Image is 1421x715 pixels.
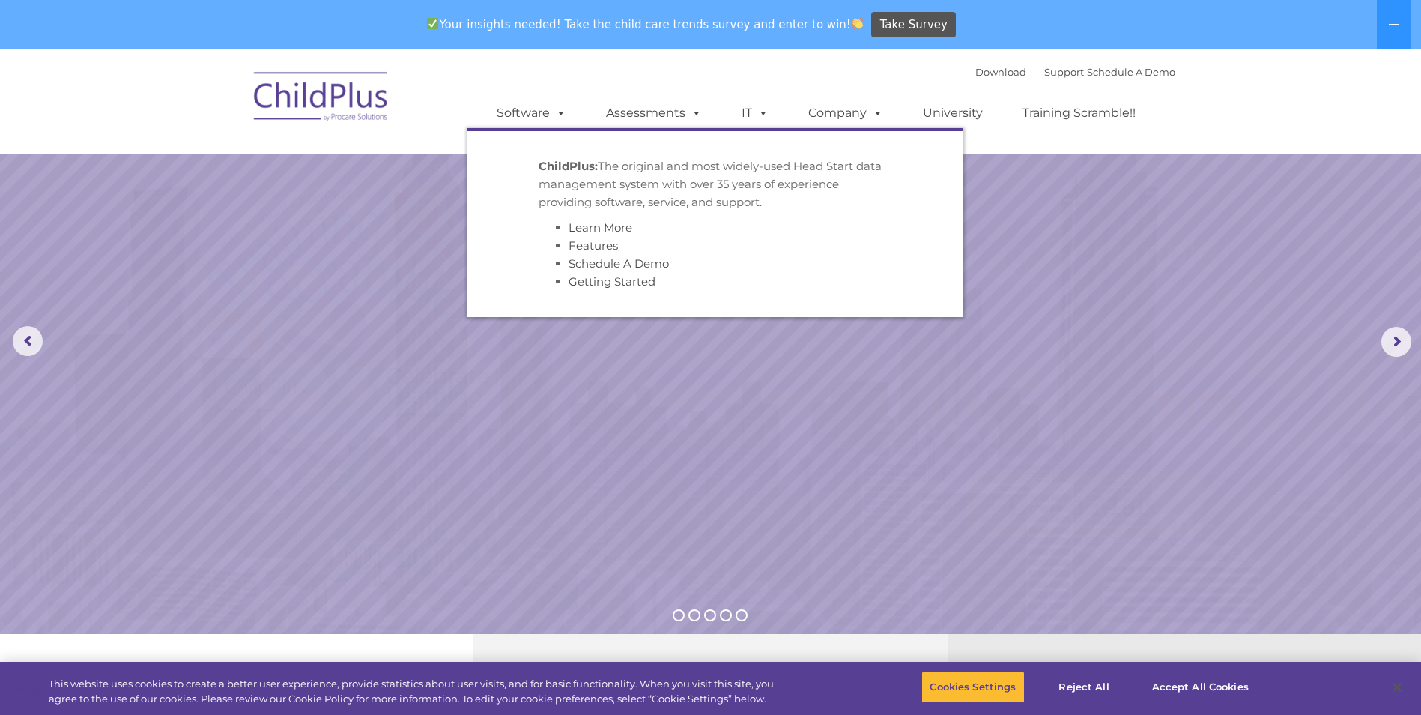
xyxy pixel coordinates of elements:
a: Training Scramble!! [1008,98,1151,128]
a: Company [793,98,898,128]
a: Assessments [591,98,717,128]
button: Cookies Settings [921,672,1024,703]
span: Take Survey [880,12,948,38]
a: Take Survey [871,12,956,38]
img: 👏 [852,18,863,29]
a: IT [727,98,784,128]
a: Features [569,238,618,253]
button: Reject All [1037,672,1131,703]
span: Your insights needed! Take the child care trends survey and enter to win! [421,10,870,39]
a: Schedule A Demo [569,256,669,271]
font: | [975,66,1175,78]
a: Schedule A Demo [1087,66,1175,78]
img: ✅ [427,18,438,29]
a: Download [975,66,1026,78]
div: This website uses cookies to create a better user experience, provide statistics about user visit... [49,677,781,706]
a: Learn More [569,220,632,235]
a: Support [1044,66,1084,78]
button: Close [1381,671,1414,704]
a: Software [482,98,581,128]
a: University [908,98,998,128]
button: Accept All Cookies [1144,672,1257,703]
p: The original and most widely-used Head Start data management system with over 35 years of experie... [539,157,891,211]
a: Learn More [966,474,1203,537]
a: Getting Started [569,274,655,289]
img: ChildPlus by Procare Solutions [246,61,396,136]
strong: ChildPlus: [539,159,598,173]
